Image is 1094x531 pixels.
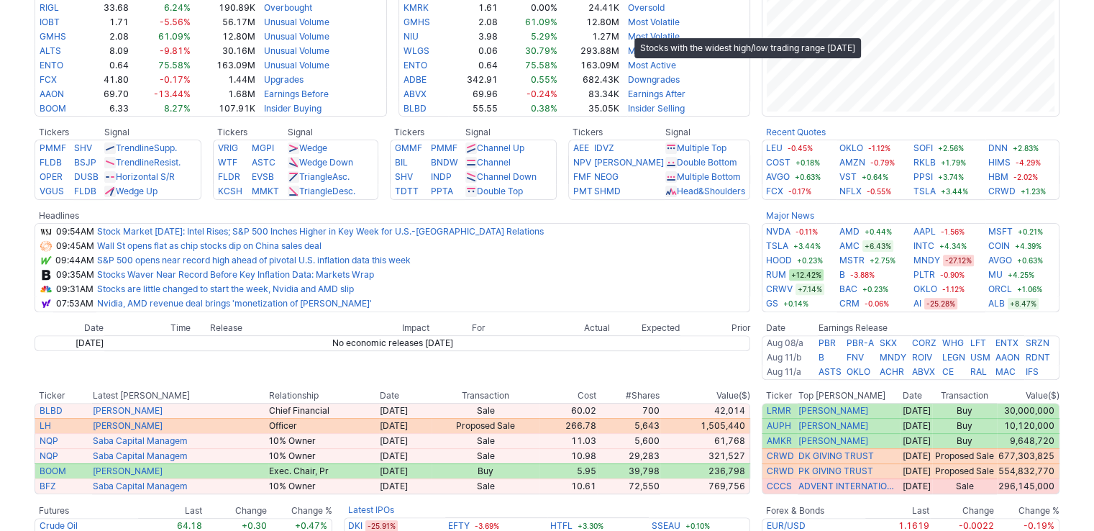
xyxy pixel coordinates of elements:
a: COST [766,155,790,170]
span: -4.29% [1013,157,1043,168]
td: 190.89K [191,1,256,15]
td: 1.44M [191,73,256,87]
td: 342.91 [448,73,498,87]
a: CRM [839,296,860,311]
a: Most Volatile [628,17,680,27]
span: +7.14% [796,283,824,295]
a: HBM [988,170,1008,184]
a: TSLA [766,239,788,253]
a: HOOD [766,253,792,268]
th: Signal [104,125,201,140]
a: Stocks are little changed to start the week, Nvidia and AMD slip [97,283,354,294]
a: ALTS [40,45,61,56]
a: PBR [819,337,836,348]
a: MMKT [252,186,279,196]
a: MGPI [252,142,274,153]
span: +2.83% [1011,142,1041,154]
a: NPV [573,157,591,168]
a: Multiple Bottom [677,171,741,182]
a: [PERSON_NAME] [594,157,664,168]
th: Tickers [213,125,287,140]
span: -1.12% [940,283,967,295]
a: Stock Market [DATE]: Intel Rises; S&P 500 Inches Higher in Key Week for U.S.-[GEOGRAPHIC_DATA] Re... [97,226,544,237]
a: B [839,268,845,282]
a: AAON [40,88,64,99]
a: Double Bottom [677,157,737,168]
td: 41.80 [87,73,130,87]
span: +12.42% [789,269,824,281]
a: Saba Capital Managem [93,450,188,461]
span: 61.09% [524,17,557,27]
th: Time [104,321,191,335]
a: Wedge Down [299,157,353,168]
a: ORCL [988,282,1012,296]
a: IFS [1025,366,1038,377]
a: AEE [573,142,589,153]
a: TrendlineSupp. [116,142,177,153]
a: RIGL [40,2,59,13]
td: 6.33 [87,101,130,117]
span: -1.12% [866,142,893,154]
a: CCCS [767,481,792,491]
td: 8.09 [87,44,130,58]
span: -2.02% [1011,171,1040,183]
span: +4.34% [937,240,969,252]
a: Recent Quotes [766,127,826,137]
a: CRWD [767,466,794,476]
span: +6.43% [862,240,893,252]
a: OKLO [839,141,863,155]
span: +0.23% [860,283,890,295]
td: 682.43K [557,73,620,87]
a: Most Active [628,45,676,56]
a: RAL [970,366,987,377]
span: +1.06% [1015,283,1044,295]
a: Double Top [477,186,523,196]
a: CRWV [766,282,793,296]
a: OPER [40,171,63,182]
td: 1.61 [448,1,498,15]
td: 12.80M [557,15,620,29]
a: Unusual Volume [264,45,329,56]
td: 3.98 [448,29,498,44]
a: AMZN [839,155,865,170]
span: +0.63% [793,171,823,183]
a: Wedge [299,142,327,153]
a: Insider Selling [628,103,685,114]
a: RUM [766,268,786,282]
a: Earnings Before [264,88,329,99]
a: LFT [970,337,986,348]
a: MNDY [880,352,906,363]
span: -0.90% [938,269,967,281]
a: ABVX [912,366,935,377]
a: Nvidia, AMD revenue deal brings 'monetization of [PERSON_NAME]' [97,298,372,309]
a: ROIV [912,352,932,363]
span: -0.79% [868,157,897,168]
td: 163.09M [191,58,256,73]
td: 1.71 [87,15,130,29]
td: 09:45AM [53,239,96,253]
a: Major News [766,210,814,221]
a: BLBD [404,103,427,114]
a: GMHS [404,17,430,27]
a: TDTT [395,186,419,196]
span: Asc. [332,171,350,182]
span: -1.56% [939,226,967,237]
a: SOFI [913,141,933,155]
span: Trendline [116,142,154,153]
a: EVSB [252,171,274,182]
th: Tickers [568,125,665,140]
span: +0.23% [795,255,825,266]
span: -0.17% [160,74,191,85]
a: BSJP [74,157,96,168]
a: Aug 11/a [767,366,801,377]
a: NIU [404,31,419,42]
a: ASTS [819,366,842,377]
a: BOOM [40,466,66,476]
a: [PERSON_NAME] [93,466,163,476]
a: NQP [40,435,58,446]
a: BIL [395,157,408,168]
td: 69.96 [448,87,498,101]
a: CORZ [912,337,936,348]
span: -0.11% [793,226,820,237]
a: AVGO [766,170,790,184]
